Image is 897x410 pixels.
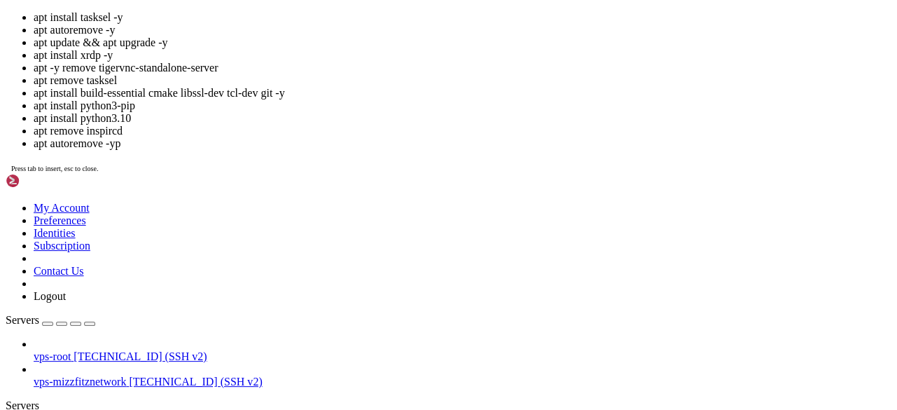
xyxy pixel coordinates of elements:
[6,43,713,56] x-row: * Management: [URL][DOMAIN_NAME]
[6,132,713,144] x-row: Memory usage: 3% IPv4 address for eth0: [TECHNICAL_ID]
[34,24,891,36] li: apt autoremove -y
[34,62,891,74] li: apt -y remove tigervnc-standalone-server
[6,6,713,18] x-row: Welcome to Ubuntu 22.04.1 LTS (GNU/Linux 5.15.0-46-generic x86_64)
[6,56,713,69] x-row: * Support: [URL][DOMAIN_NAME]
[100,308,106,321] div: (16, 24)
[34,100,891,112] li: apt install python3-pip
[34,350,891,363] a: vps-root [TECHNICAL_ID] (SSH v2)
[6,107,713,119] x-row: System load: 1.12109375 Processes: 157
[34,350,71,362] span: vps-root
[6,81,713,94] x-row: System information as of [DATE]
[6,174,86,188] img: Shellngn
[34,376,891,388] a: vps-mizzfitznetwork [TECHNICAL_ID] (SSH v2)
[34,112,891,125] li: apt install python3.10
[6,271,713,283] x-row: The list of available updates is more than a week old.
[34,74,891,87] li: apt remove tasksel
[34,214,86,226] a: Preferences
[6,207,713,220] x-row: [URL][DOMAIN_NAME]
[34,240,90,252] a: Subscription
[34,227,76,239] a: Identities
[74,350,207,362] span: [TECHNICAL_ID] (SSH v2)
[129,376,262,388] span: [TECHNICAL_ID] (SSH v2)
[6,283,713,296] x-row: To check for new updates run: sudo apt update
[6,314,39,326] span: Servers
[34,49,891,62] li: apt install xrdp -y
[6,170,713,182] x-row: * Super-optimized for small spaces - read how we shrank the memory
[34,87,891,100] li: apt install build-essential cmake libssl-dev tcl-dev git -y
[6,119,713,132] x-row: Usage of /: 7.6% of 98.33GB Users logged in: 0
[34,36,891,49] li: apt update && apt upgrade -y
[34,202,90,214] a: My Account
[34,363,891,388] li: vps-mizzfitznetwork [TECHNICAL_ID] (SSH v2)
[6,182,713,195] x-row: footprint of MicroK8s to make it the smallest full K8s around.
[34,265,84,277] a: Contact Us
[34,376,126,388] span: vps-mizzfitznetwork
[34,290,66,302] a: Logout
[34,11,891,24] li: apt install tasksel -y
[34,338,891,363] li: vps-root [TECHNICAL_ID] (SSH v2)
[6,233,713,245] x-row: 0 updates can be applied immediately.
[34,137,891,150] li: apt autoremove -yp
[11,165,98,172] span: Press tab to insert, esc to close.
[6,314,95,326] a: Servers
[6,144,713,157] x-row: Swap usage: 0%
[6,31,713,43] x-row: * Documentation: [URL][DOMAIN_NAME]
[6,308,713,321] x-row: root@main:~# apt
[34,125,891,137] li: apt remove inspircd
